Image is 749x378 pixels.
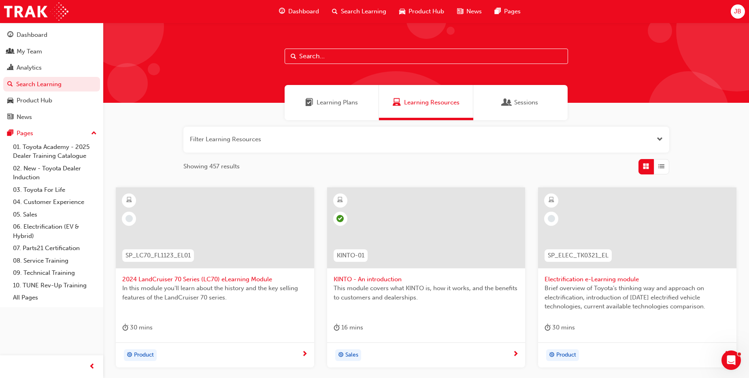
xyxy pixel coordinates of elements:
a: search-iconSearch Learning [326,3,393,20]
span: Learning Plans [317,98,358,107]
span: 2024 LandCruiser 70 Series (LC70) eLearning Module [122,275,308,284]
span: learningRecordVerb_PASS-icon [336,215,344,222]
span: JB [734,7,741,16]
span: search-icon [332,6,338,17]
span: car-icon [399,6,405,17]
span: car-icon [7,97,13,104]
span: duration-icon [334,323,340,333]
a: Search Learning [3,77,100,92]
a: SP_ELEC_TK0321_ELElectrification e-Learning moduleBrief overview of Toyota’s thinking way and app... [538,187,736,368]
span: next-icon [513,351,519,358]
span: prev-icon [89,362,95,372]
span: Pages [504,7,521,16]
div: News [17,113,32,122]
span: List [658,162,664,171]
span: learningRecordVerb_NONE-icon [548,215,555,222]
div: Analytics [17,63,42,72]
a: Learning ResourcesLearning Resources [379,85,473,120]
span: News [466,7,482,16]
a: 02. New - Toyota Dealer Induction [10,162,100,184]
button: DashboardMy TeamAnalyticsSearch LearningProduct HubNews [3,26,100,126]
a: 03. Toyota For Life [10,184,100,196]
span: In this module you'll learn about the history and the key selling features of the LandCruiser 70 ... [122,284,308,302]
span: guage-icon [7,32,13,39]
a: Product Hub [3,93,100,108]
span: SP_LC70_FL1123_EL01 [126,251,191,260]
span: news-icon [457,6,463,17]
span: Product Hub [409,7,444,16]
span: Sales [345,350,358,360]
div: Product Hub [17,96,52,105]
a: 01. Toyota Academy - 2025 Dealer Training Catalogue [10,141,100,162]
span: duration-icon [545,323,551,333]
button: Pages [3,126,100,141]
a: pages-iconPages [488,3,527,20]
span: target-icon [338,350,344,361]
span: news-icon [7,114,13,121]
span: learningRecordVerb_NONE-icon [126,215,133,222]
img: Trak [4,2,68,21]
span: search-icon [7,81,13,88]
a: My Team [3,44,100,59]
span: KINTO-01 [337,251,364,260]
span: Showing 457 results [183,162,240,171]
a: Analytics [3,60,100,75]
span: Dashboard [288,7,319,16]
span: learningResourceType_ELEARNING-icon [549,195,554,206]
a: car-iconProduct Hub [393,3,451,20]
span: people-icon [7,48,13,55]
a: Learning PlansLearning Plans [285,85,379,120]
span: Open the filter [657,135,663,144]
span: pages-icon [495,6,501,17]
a: guage-iconDashboard [272,3,326,20]
span: learningResourceType_ELEARNING-icon [126,195,132,206]
a: KINTO-01KINTO - An introductionThis module covers what KINTO is, how it works, and the benefits t... [327,187,526,368]
div: Pages [17,129,33,138]
span: Learning Resources [404,98,460,107]
span: Sessions [503,98,511,107]
span: target-icon [549,350,555,361]
span: SP_ELEC_TK0321_EL [548,251,609,260]
span: chart-icon [7,64,13,72]
span: Search Learning [341,7,386,16]
span: KINTO - An introduction [334,275,519,284]
a: SP_LC70_FL1123_EL012024 LandCruiser 70 Series (LC70) eLearning ModuleIn this module you'll learn ... [116,187,314,368]
span: learningResourceType_ELEARNING-icon [337,195,343,206]
span: up-icon [91,128,97,139]
span: Learning Plans [305,98,313,107]
button: JB [731,4,745,19]
a: 08. Service Training [10,255,100,267]
a: News [3,110,100,125]
div: 30 mins [122,323,153,333]
span: pages-icon [7,130,13,137]
a: 07. Parts21 Certification [10,242,100,255]
a: All Pages [10,291,100,304]
div: My Team [17,47,42,56]
span: Sessions [514,98,538,107]
div: Dashboard [17,30,47,40]
a: 06. Electrification (EV & Hybrid) [10,221,100,242]
span: Product [556,350,576,360]
span: Product [134,350,154,360]
span: Brief overview of Toyota’s thinking way and approach on electrification, introduction of [DATE] e... [545,284,730,311]
span: Learning Resources [393,98,401,107]
a: news-iconNews [451,3,488,20]
iframe: Intercom live chat [721,350,741,370]
span: Search [291,52,296,61]
span: duration-icon [122,323,128,333]
a: 04. Customer Experience [10,196,100,208]
span: Grid [643,162,649,171]
div: 16 mins [334,323,363,333]
span: guage-icon [279,6,285,17]
a: Dashboard [3,28,100,42]
a: 09. Technical Training [10,267,100,279]
span: target-icon [127,350,132,361]
div: 30 mins [545,323,575,333]
span: next-icon [302,351,308,358]
span: This module covers what KINTO is, how it works, and the benefits to customers and dealerships. [334,284,519,302]
a: SessionsSessions [473,85,568,120]
a: 05. Sales [10,208,100,221]
a: 10. TUNE Rev-Up Training [10,279,100,292]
